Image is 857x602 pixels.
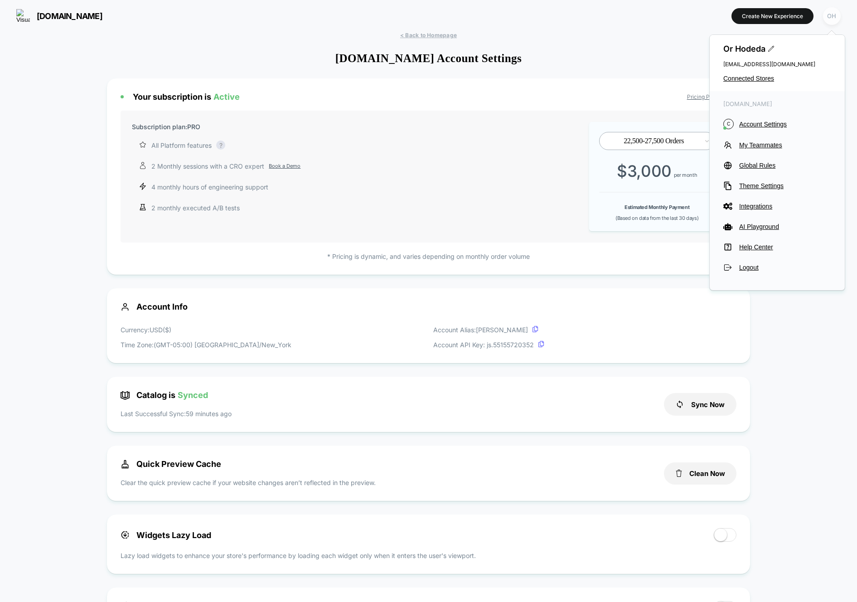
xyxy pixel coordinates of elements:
a: Book a Demo [269,162,300,170]
button: Create New Experience [731,8,813,24]
span: < Back to Homepage [400,32,457,39]
b: Estimated Monthly Payment [625,204,689,210]
button: Sync Now [664,393,736,416]
button: [DOMAIN_NAME] [14,9,105,23]
p: Currency: USD ( $ ) [121,325,291,335]
button: CAccount Settings [723,119,831,129]
span: Global Rules [739,162,831,169]
p: Subscription plan: PRO [132,122,200,131]
p: 4 monthly hours of engineering support [151,182,268,192]
span: [EMAIL_ADDRESS][DOMAIN_NAME] [723,61,831,68]
p: * Pricing is dynamic, and varies depending on monthly order volume [121,252,736,261]
span: Widgets Lazy Load [121,530,211,540]
span: [DOMAIN_NAME] [37,11,102,21]
span: My Teammates [739,141,831,149]
p: Lazy load widgets to enhance your store's performance by loading each widget only when it enters ... [121,551,736,560]
p: Account Alias: [PERSON_NAME] [433,325,544,335]
img: Visually logo [16,9,30,23]
span: $ 3,000 [617,161,672,180]
span: Integrations [739,203,831,210]
p: Clear the quick preview cache if your website changes aren’t reflected in the preview. [121,478,376,487]
span: per month [674,172,697,178]
span: Synced [178,390,208,400]
i: C [723,119,734,129]
span: Catalog is [121,390,208,400]
span: Active [213,92,240,102]
button: Integrations [723,202,831,211]
span: Account Info [121,302,736,311]
span: [DOMAIN_NAME] [723,100,831,107]
span: Help Center [739,243,831,251]
a: Pricing Page [687,93,719,100]
h1: [DOMAIN_NAME] Account Settings [335,52,522,65]
span: Quick Preview Cache [121,459,221,469]
span: Theme Settings [739,182,831,189]
span: AI Playground [739,223,831,230]
button: Clean Now [664,462,736,485]
button: Theme Settings [723,181,831,190]
span: Or Hodeda [723,44,831,53]
p: Account API Key: js. 55155720352 [433,340,544,350]
p: 2 Monthly sessions with a CRO expert [151,161,300,171]
button: AI Playground [723,222,831,231]
button: Logout [723,263,831,272]
div: 22,500-27,500 Orders [610,137,698,145]
p: Last Successful Sync: 59 minutes ago [121,409,232,418]
button: OH [820,7,843,25]
div: ? [216,141,225,150]
p: All Platform features [151,141,212,150]
span: Your subscription is [133,92,240,102]
button: My Teammates [723,141,831,150]
span: Logout [739,264,831,271]
button: Connected Stores [723,75,831,82]
div: OH [823,7,841,25]
button: Global Rules [723,161,831,170]
span: (Based on data from the last 30 days) [615,215,698,221]
p: Time Zone: (GMT-05:00) [GEOGRAPHIC_DATA]/New_York [121,340,291,350]
span: Account Settings [739,121,831,128]
button: Help Center [723,243,831,252]
p: 2 monthly executed A/B tests [151,203,240,213]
